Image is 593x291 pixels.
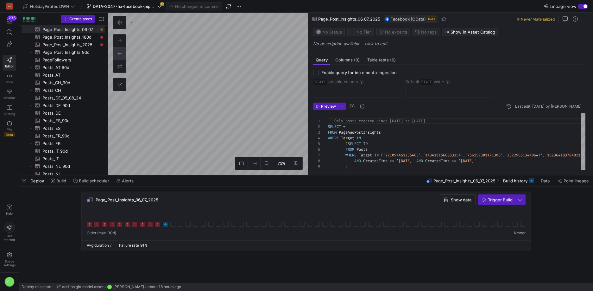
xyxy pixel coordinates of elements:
span: DATA-2047-fix-facebook-pipeline [93,4,156,9]
span: '232296513448647' [505,153,543,158]
a: Editor [3,55,16,71]
button: add insight model assetCL[PERSON_NAME]about 18 hours ago [55,283,183,291]
span: Posts_AT​​​​​​​​​ [42,72,98,79]
span: variable column [313,79,358,84]
span: Data [541,178,550,183]
div: Press SPACE to select this row. [22,26,105,33]
span: No Tier [350,29,371,35]
div: Press SPACE to select this row. [22,94,105,102]
span: Default value [405,79,444,84]
span: Failure rate [119,243,139,248]
span: Page_Post_Insights_06_07_2025​​​​​​​​​ [42,26,98,33]
button: Create asset [61,15,95,23]
div: 10 [313,169,320,175]
span: , [421,153,423,158]
div: CL [4,277,15,287]
span: PRs [7,128,12,131]
span: about 18 hours ago [148,285,181,289]
div: Press SPACE to select this row. [22,86,105,94]
span: No tags [421,29,437,35]
div: Press SPACE to select this row. [22,162,105,170]
a: Posts_IT​​​​​​​​​ [22,155,105,162]
div: Press SPACE to select this row. [22,33,105,41]
span: Space settings [3,259,16,267]
a: Spacesettings [3,250,16,270]
span: , [454,170,456,175]
div: Press SPACE to select this row. [22,48,105,56]
span: Point lineage [564,178,589,183]
span: 'POST_IMPRESSIONS_ORGANIC_UNIQUE' [381,170,454,175]
img: No status [316,29,321,35]
span: Posts_ES​​​​​​​​​ [42,125,98,132]
button: Help [3,202,16,218]
span: Deploy [30,178,44,183]
span: STATE [313,79,327,85]
span: [PERSON_NAME] [113,285,144,289]
span: Posts_DE​​​​​​​​​ [42,110,98,117]
span: Trigger Build [488,197,513,202]
span: Posts_NL_90d​​​​​​​​​ [42,163,98,170]
span: ( [345,141,348,146]
a: Posts_DE_90d​​​​​​​​​ [22,102,105,109]
div: Press SPACE to select this row. [22,155,105,162]
span: Table tests [367,58,396,62]
a: Posts_CH_90d​​​​​​​​​ [22,79,105,86]
span: Enable query for incremental ingestion [321,70,397,75]
span: Monitor [3,96,15,100]
span: IN [356,136,361,141]
a: Posts_NL_90d​​​​​​​​​ [22,162,105,170]
span: FROM [345,147,354,152]
a: Posts_IT_90d​​​​​​​​​ [22,147,105,155]
div: 2 [313,124,320,130]
div: 7 [313,152,320,158]
span: Catalog [3,112,15,116]
div: Press SPACE to select this row. [22,102,105,109]
span: Posts_IT_90d​​​​​​​​​ [42,148,98,155]
button: Point lineage [555,175,592,186]
a: Monitor [3,86,16,102]
div: Press SPACE to select this row. [22,109,105,117]
span: ) [345,164,348,169]
span: '1623641837848116' [545,153,585,158]
span: AND [337,170,343,175]
span: SELECT [328,124,341,129]
span: No Status [316,29,342,35]
span: ( [379,170,381,175]
span: <= [452,158,456,163]
div: 3 [313,130,320,135]
span: Never Materialized [521,17,555,22]
div: Press SPACE to select this row. [22,79,105,86]
span: WHERE [328,136,339,141]
div: Press SPACE to select this row. [22,124,105,132]
div: Last edit: [DATE] by [PERSON_NAME] [515,104,582,109]
div: Press SPACE to select this row. [22,117,105,124]
span: ID [363,141,368,146]
span: -- Only posts created since [DATE] to [DATE] [328,118,425,123]
div: Press SPACE to select this row. [22,41,105,48]
span: , [463,153,465,158]
span: Create asset [69,17,92,21]
span: Editor [5,64,14,68]
a: HG [3,1,16,12]
div: Press SPACE to select this row. [22,170,105,178]
div: 5 [313,141,320,147]
span: Page_Post_Insights_2025​​​​​​​​​ [42,41,98,48]
button: No experts [376,28,410,36]
span: Posts_IT​​​​​​​​​ [42,155,98,162]
span: PageFollowers​​​​​​​​​ [42,56,98,64]
span: Page_Post_Insights_06_07_2025 [318,16,380,22]
span: AND [416,158,423,163]
a: Catalog [3,102,16,118]
span: WHERE [345,153,356,158]
span: Page_Post_Insights_180d​​​​​​​​​ [42,34,98,41]
button: DATA-2047-fix-facebook-pipeline [85,2,163,10]
span: AND [354,158,361,163]
button: Alerts [113,175,136,186]
div: CL [107,284,112,289]
span: Posts_FR_90d​​​​​​​​​ [42,132,98,140]
span: '[DATE]' [458,158,476,163]
button: Preview [313,103,338,110]
span: Deploy this state: [22,285,52,289]
span: Page_Post_Insights_06_07_2025 [96,197,158,202]
div: 8 [313,158,320,164]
